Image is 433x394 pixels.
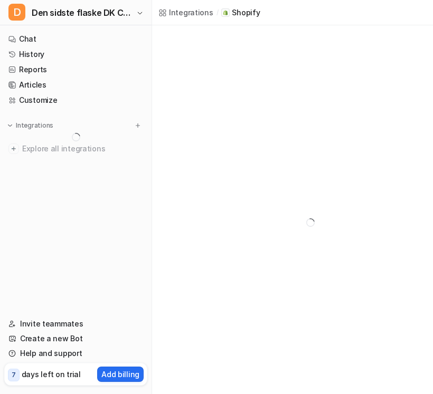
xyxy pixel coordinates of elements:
[97,367,144,382] button: Add billing
[16,121,53,130] p: Integrations
[4,32,147,46] a: Chat
[232,7,260,18] p: Shopify
[4,346,147,361] a: Help and support
[8,4,25,21] span: D
[223,10,228,15] img: Shopify icon
[216,8,219,17] span: /
[134,122,142,129] img: menu_add.svg
[169,7,213,18] div: Integrations
[158,7,213,18] a: Integrations
[4,316,147,331] a: Invite teammates
[4,47,147,62] a: History
[6,122,14,129] img: expand menu
[8,143,19,154] img: explore all integrations
[4,120,57,131] button: Integrations
[22,140,143,157] span: Explore all integrations
[4,78,147,92] a: Articles
[22,369,81,380] p: days left on trial
[221,7,260,18] a: Shopify iconShopify
[4,141,147,156] a: Explore all integrations
[12,370,16,380] p: 7
[101,369,139,380] p: Add billing
[4,93,147,108] a: Customize
[4,331,147,346] a: Create a new Bot
[4,62,147,77] a: Reports
[32,5,134,20] span: Den sidste flaske DK Chatbot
